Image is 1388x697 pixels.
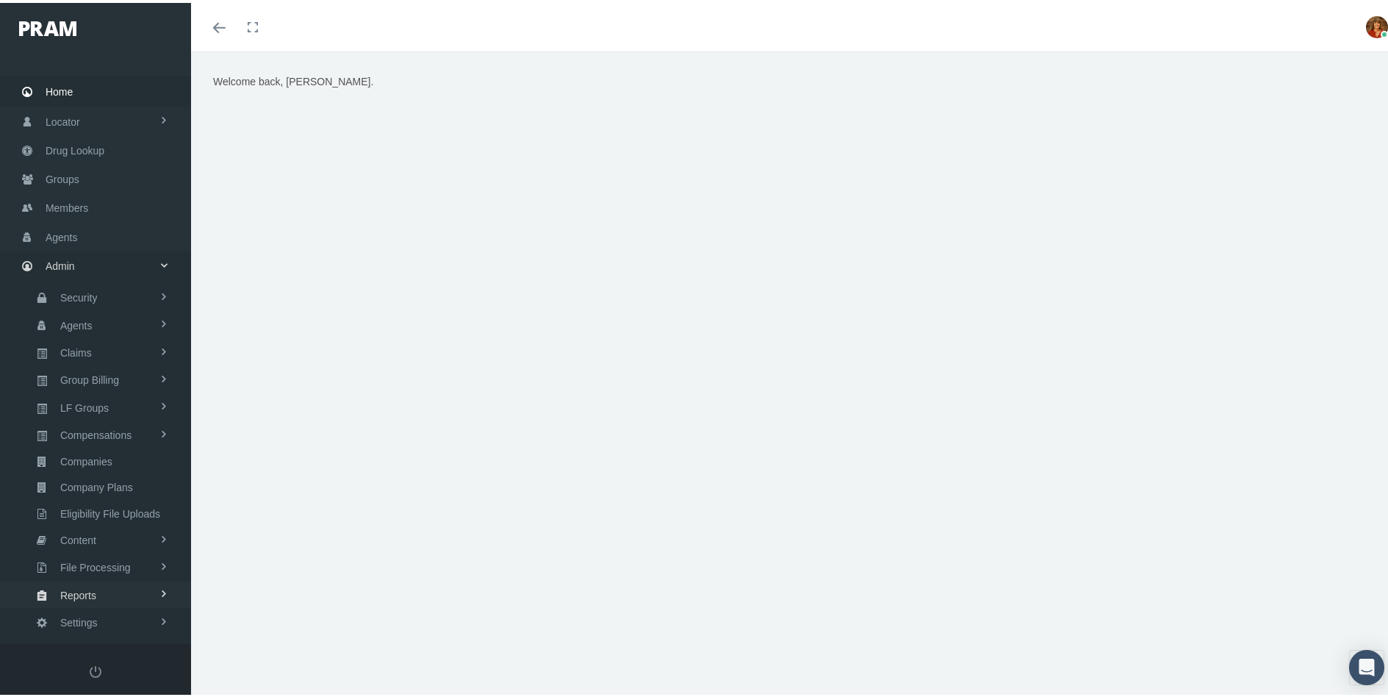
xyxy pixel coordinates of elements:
span: Companies [60,446,112,471]
span: File Processing [60,552,131,577]
span: Agents [46,221,78,249]
span: Security [60,282,98,307]
span: PHI Disclosures [60,634,134,659]
span: Eligibility File Uploads [60,498,160,523]
span: Home [46,75,73,103]
span: Reports [60,580,96,605]
span: Locator [46,105,80,133]
span: Group Billing [60,365,119,390]
div: Open Intercom Messenger [1349,647,1384,682]
span: Settings [60,607,98,632]
span: Compensations [60,420,132,445]
span: Agents [60,310,93,335]
span: Groups [46,162,79,190]
span: Content [60,525,96,550]
span: Claims [60,337,92,362]
span: LF Groups [60,393,109,418]
span: Members [46,191,88,219]
span: Drug Lookup [46,134,104,162]
img: PRAM_20_x_78.png [19,18,76,33]
img: S_Profile_Picture_5386.jpg [1366,13,1388,35]
span: Welcome back, [PERSON_NAME]. [213,73,373,85]
span: Company Plans [60,472,133,497]
span: Admin [46,249,75,277]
